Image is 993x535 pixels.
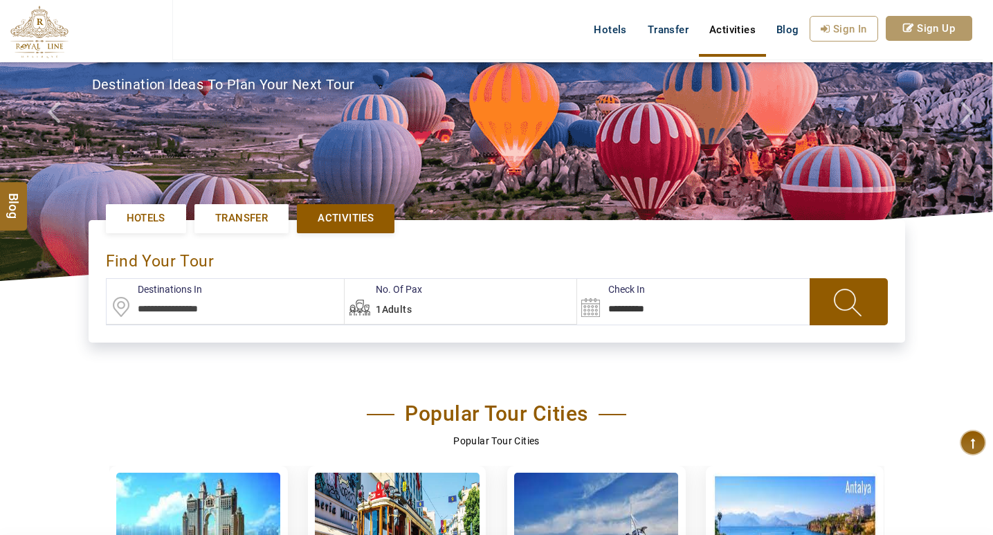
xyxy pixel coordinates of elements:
[127,211,165,226] span: Hotels
[367,401,626,426] h2: Popular Tour Cities
[318,211,374,226] span: Activities
[106,237,888,278] div: find your Tour
[297,204,394,233] a: Activities
[810,16,878,42] a: Sign In
[106,204,186,233] a: Hotels
[5,193,23,205] span: Blog
[583,16,637,44] a: Hotels
[376,304,412,315] span: 1Adults
[776,24,799,36] span: Blog
[109,433,884,448] p: Popular Tour Cities
[107,282,202,296] label: Destinations In
[766,16,810,44] a: Blog
[345,282,422,296] label: No. Of Pax
[10,6,69,58] img: The Royal Line Holidays
[215,211,268,226] span: Transfer
[886,16,972,41] a: Sign Up
[637,16,699,44] a: Transfer
[577,282,645,296] label: Check In
[699,16,766,44] a: Activities
[194,204,289,233] a: Transfer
